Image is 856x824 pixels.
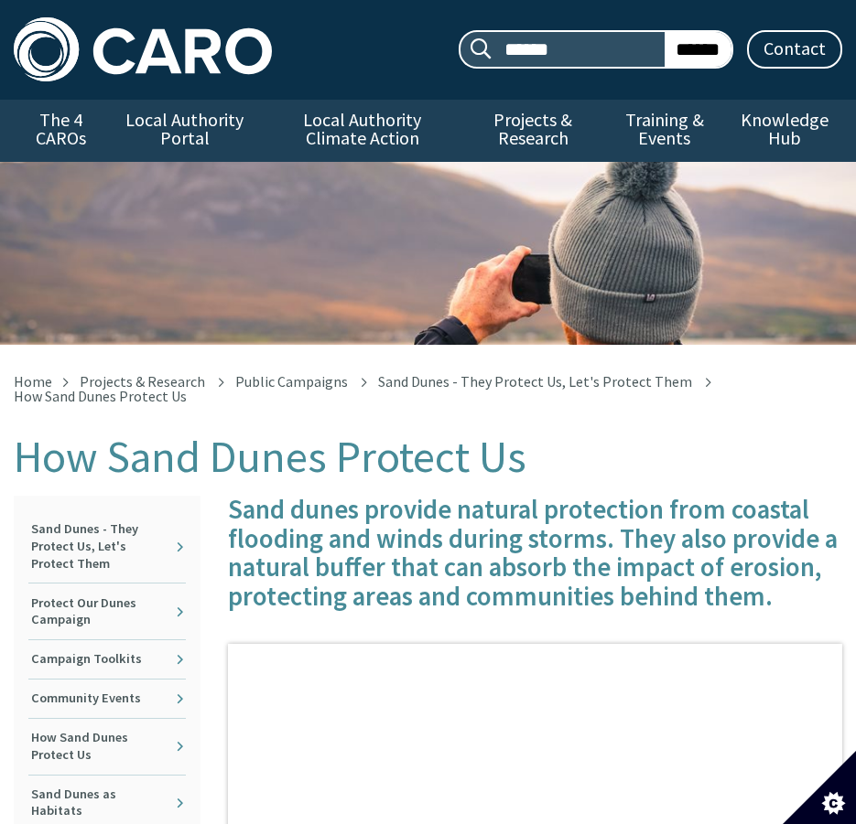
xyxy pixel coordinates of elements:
a: Sand Dunes - They Protect Us, Let's Protect Them [28,510,186,583]
a: Sand Dunes - They Protect Us, Let's Protect Them [378,372,692,391]
img: Caro logo [14,17,272,81]
a: The 4 CAROs [14,100,108,163]
a: How Sand Dunes Protect Us [28,719,186,775]
h1: How Sand Dunes Protect Us [14,433,842,481]
a: Community Events [28,680,186,718]
span: How Sand Dunes Protect Us [14,387,187,405]
h4: Sand dunes provide natural protection from coastal flooding and winds during storms. They also pr... [228,496,842,612]
a: Public Campaigns [235,372,348,391]
a: Local Authority Climate Action [261,100,464,163]
a: Training & Events [602,100,726,163]
a: Contact [747,30,842,69]
a: Projects & Research [464,100,602,163]
a: Local Authority Portal [108,100,261,163]
a: Knowledge Hub [726,100,842,163]
button: Set cookie preferences [783,751,856,824]
a: Campaign Toolkits [28,640,186,679]
a: Home [14,372,52,391]
a: Protect Our Dunes Campaign [28,583,186,639]
a: Projects & Research [80,372,205,391]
